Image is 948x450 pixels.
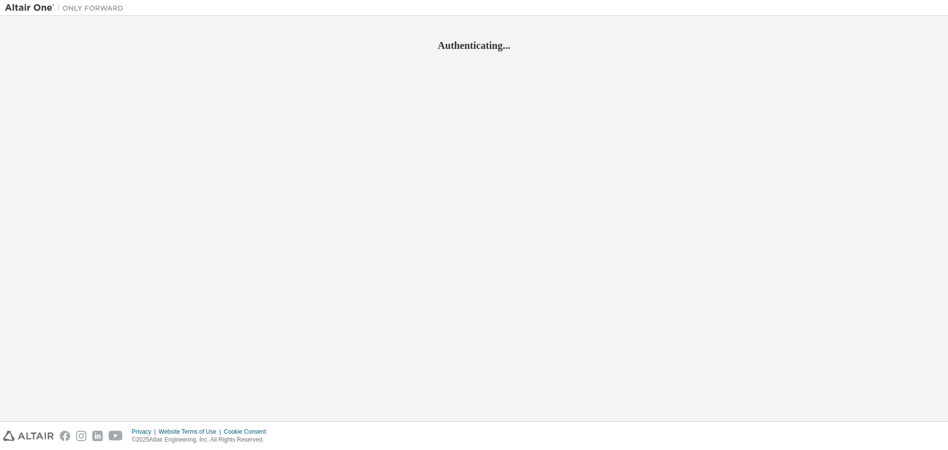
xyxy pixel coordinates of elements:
img: linkedin.svg [92,431,103,441]
img: altair_logo.svg [3,431,54,441]
img: youtube.svg [109,431,123,441]
img: facebook.svg [60,431,70,441]
img: instagram.svg [76,431,86,441]
div: Cookie Consent [224,428,272,436]
h2: Authenticating... [5,39,943,52]
div: Website Terms of Use [158,428,224,436]
img: Altair One [5,3,128,13]
div: Privacy [132,428,158,436]
p: © 2025 Altair Engineering, Inc. All Rights Reserved. [132,436,272,444]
